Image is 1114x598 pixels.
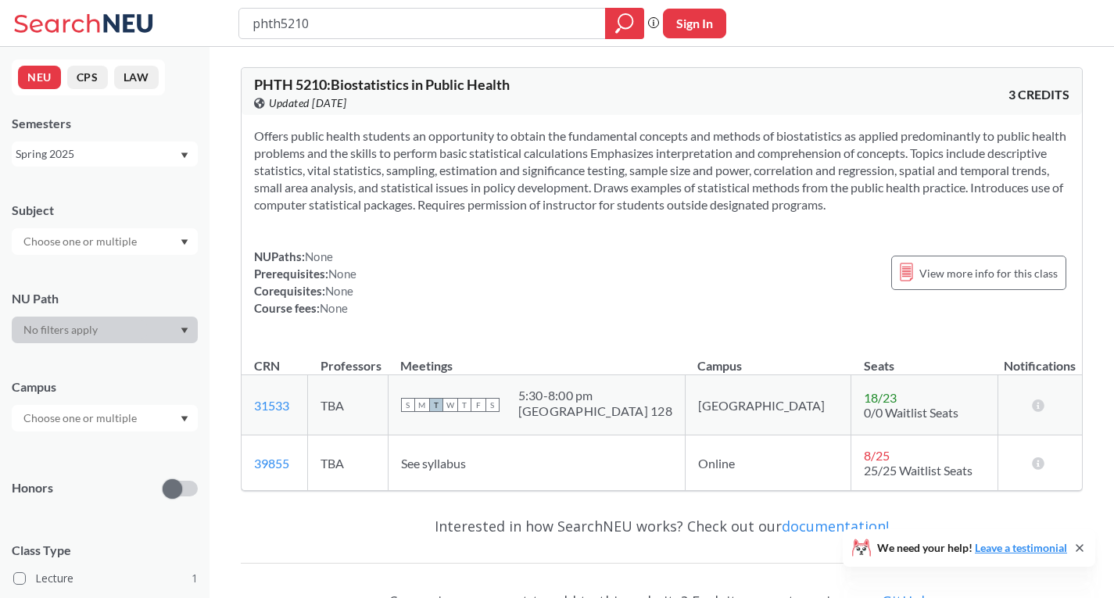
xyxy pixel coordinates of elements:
div: Semesters [12,115,198,132]
div: NUPaths: Prerequisites: Corequisites: Course fees: [254,248,356,317]
td: Online [685,435,851,491]
span: See syllabus [401,456,466,471]
span: T [457,398,471,412]
a: 31533 [254,398,289,413]
th: Meetings [388,342,685,375]
span: Updated [DATE] [269,95,346,112]
div: Spring 2025 [16,145,179,163]
td: TBA [308,375,389,435]
span: 3 CREDITS [1008,86,1069,103]
div: CRN [254,357,280,374]
span: Class Type [12,542,198,559]
div: Campus [12,378,198,396]
span: We need your help! [877,542,1067,553]
td: [GEOGRAPHIC_DATA] [685,375,851,435]
span: 0/0 Waitlist Seats [864,405,958,420]
div: [GEOGRAPHIC_DATA] 128 [518,403,672,419]
span: 25/25 Waitlist Seats [864,463,973,478]
span: PHTH 5210 : Biostatistics in Public Health [254,76,510,93]
span: W [443,398,457,412]
div: magnifying glass [605,8,644,39]
svg: Dropdown arrow [181,328,188,334]
svg: magnifying glass [615,13,634,34]
span: 18 / 23 [864,390,897,405]
span: None [328,267,356,281]
a: 39855 [254,456,289,471]
button: NEU [18,66,61,89]
p: Honors [12,479,53,497]
svg: Dropdown arrow [181,239,188,245]
div: Dropdown arrow [12,317,198,343]
input: Choose one or multiple [16,232,147,251]
td: TBA [308,435,389,491]
span: None [305,249,333,263]
button: LAW [114,66,159,89]
th: Notifications [998,342,1083,375]
div: Dropdown arrow [12,405,198,431]
span: F [471,398,485,412]
button: CPS [67,66,108,89]
input: Class, professor, course number, "phrase" [251,10,594,37]
div: Spring 2025Dropdown arrow [12,141,198,167]
svg: Dropdown arrow [181,152,188,159]
span: None [320,301,348,315]
a: Leave a testimonial [975,541,1067,554]
svg: Dropdown arrow [181,416,188,422]
input: Choose one or multiple [16,409,147,428]
span: S [485,398,500,412]
div: Dropdown arrow [12,228,198,255]
span: None [325,284,353,298]
span: View more info for this class [919,263,1058,283]
th: Seats [851,342,998,375]
span: T [429,398,443,412]
span: M [415,398,429,412]
th: Professors [308,342,389,375]
th: Campus [685,342,851,375]
div: Interested in how SearchNEU works? Check out our [241,503,1083,549]
div: 5:30 - 8:00 pm [518,388,672,403]
section: Offers public health students an opportunity to obtain the fundamental concepts and methods of bi... [254,127,1069,213]
button: Sign In [663,9,726,38]
div: NU Path [12,290,198,307]
a: documentation! [782,517,889,535]
span: 8 / 25 [864,448,890,463]
span: 1 [192,570,198,587]
div: Subject [12,202,198,219]
span: S [401,398,415,412]
label: Lecture [13,568,198,589]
